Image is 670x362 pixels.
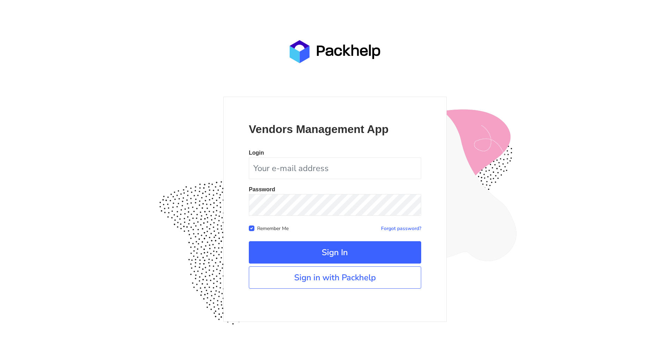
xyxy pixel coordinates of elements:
[381,225,421,232] a: Forgot password?
[249,157,421,179] input: Your e-mail address
[249,150,421,156] p: Login
[249,241,421,264] button: Sign In
[257,224,289,232] label: Remember Me
[249,122,421,136] p: Vendors Management App
[249,266,421,289] a: Sign in with Packhelp
[249,187,421,192] p: Password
